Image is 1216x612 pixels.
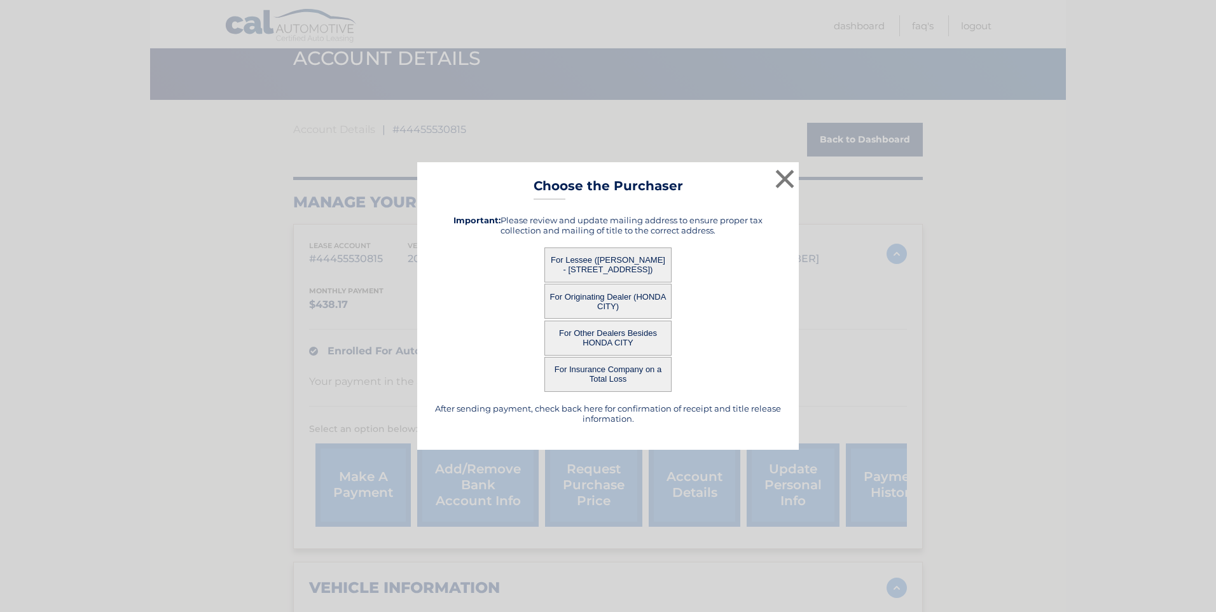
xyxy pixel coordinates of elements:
button: For Other Dealers Besides HONDA CITY [544,321,672,356]
button: × [772,166,798,191]
strong: Important: [453,215,501,225]
button: For Lessee ([PERSON_NAME] - [STREET_ADDRESS]) [544,247,672,282]
h3: Choose the Purchaser [534,178,683,200]
button: For Originating Dealer (HONDA CITY) [544,284,672,319]
h5: After sending payment, check back here for confirmation of receipt and title release information. [433,403,783,424]
button: For Insurance Company on a Total Loss [544,357,672,392]
h5: Please review and update mailing address to ensure proper tax collection and mailing of title to ... [433,215,783,235]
